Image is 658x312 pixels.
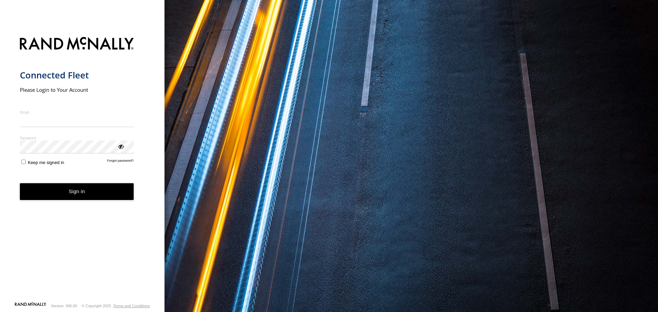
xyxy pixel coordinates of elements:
h2: Please Login to Your Account [20,86,134,93]
input: Keep me signed in [21,160,26,164]
form: main [20,33,145,302]
h1: Connected Fleet [20,70,134,81]
div: Version: 306.00 [51,304,77,308]
label: Email [20,110,134,115]
span: Keep me signed in [28,160,64,165]
a: Forgot password? [107,159,134,165]
a: Terms and Conditions [113,304,150,308]
div: ViewPassword [117,143,124,150]
button: Sign in [20,183,134,200]
img: Rand McNally [20,36,134,53]
label: Password [20,135,134,140]
a: Visit our Website [15,302,46,309]
div: © Copyright 2025 - [82,304,150,308]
